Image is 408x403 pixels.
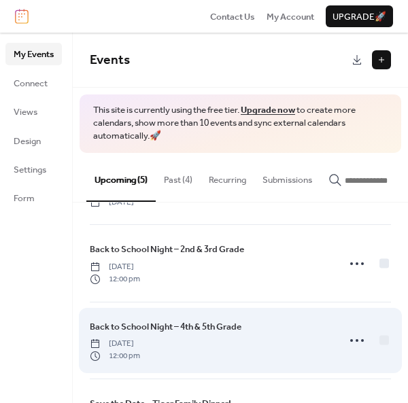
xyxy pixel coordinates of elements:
button: Upgrade🚀 [326,5,393,27]
button: Past (4) [156,153,201,200]
span: Contact Us [210,10,255,24]
span: 12:00 pm [90,273,140,285]
span: [DATE] [90,338,140,350]
span: Events [90,48,130,73]
a: Upgrade now [241,101,295,119]
a: My Account [267,10,314,23]
span: Views [14,105,37,119]
img: logo [15,9,29,24]
span: Upgrade 🚀 [333,10,386,24]
button: Submissions [254,153,320,200]
span: This site is currently using the free tier. to create more calendars, show more than 10 events an... [93,104,388,143]
a: Form [5,187,62,209]
span: Back to School Night – 4th & 5th Grade [90,320,241,334]
span: Connect [14,77,48,90]
button: Recurring [201,153,254,200]
a: Design [5,130,62,152]
a: Settings [5,158,62,180]
span: Settings [14,163,46,177]
span: My Account [267,10,314,24]
a: Connect [5,72,62,94]
a: Contact Us [210,10,255,23]
span: [DATE] [90,261,140,273]
a: My Events [5,43,62,65]
span: Back to School Night – 2nd & 3rd Grade [90,243,244,256]
span: My Events [14,48,54,61]
button: Upcoming (5) [86,153,156,202]
span: Form [14,192,35,205]
span: [DATE] [90,196,134,209]
span: 12:00 pm [90,350,140,362]
a: Back to School Night – 4th & 5th Grade [90,319,241,334]
a: Views [5,101,62,122]
a: Back to School Night – 2nd & 3rd Grade [90,242,244,257]
span: Design [14,135,41,148]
